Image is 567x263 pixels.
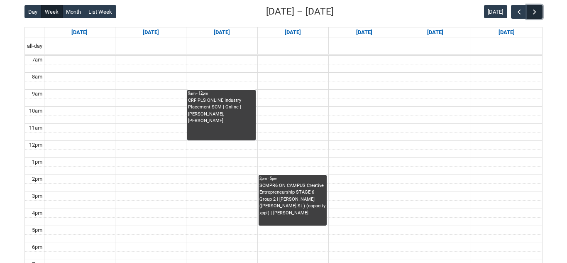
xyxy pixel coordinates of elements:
div: 12pm [27,141,44,149]
a: Go to September 15, 2025 [141,27,161,37]
div: SCMPR6 ON CAMPUS Creative Entrepreneurship STAGE 6 Group 2 | [PERSON_NAME] ([PERSON_NAME] St.) (c... [259,182,326,217]
a: Go to September 20, 2025 [497,27,516,37]
button: Previous Week [511,5,527,19]
div: 8am [30,73,44,81]
a: Go to September 14, 2025 [70,27,89,37]
span: all-day [25,42,44,50]
div: 2pm [30,175,44,183]
h2: [DATE] – [DATE] [266,5,334,19]
div: 9am - 12pm [188,91,254,96]
a: Go to September 16, 2025 [212,27,232,37]
button: Day [24,5,42,18]
div: 4pm [30,209,44,217]
button: [DATE] [484,5,507,18]
div: 3pm [30,192,44,200]
button: Next Week [527,5,543,19]
button: Week [41,5,63,18]
div: 9am [30,90,44,98]
a: Go to September 18, 2025 [354,27,374,37]
a: Go to September 17, 2025 [283,27,303,37]
div: CRFIPLS ONLINE Industry Placement SCM | Online | [PERSON_NAME], [PERSON_NAME] [188,97,254,125]
div: 2pm - 5pm [259,176,326,182]
div: 1pm [30,158,44,166]
div: 7am [30,56,44,64]
button: List Week [85,5,116,18]
a: Go to September 19, 2025 [425,27,445,37]
div: 6pm [30,243,44,251]
div: 11am [27,124,44,132]
button: Month [62,5,85,18]
div: 10am [27,107,44,115]
div: 5pm [30,226,44,234]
